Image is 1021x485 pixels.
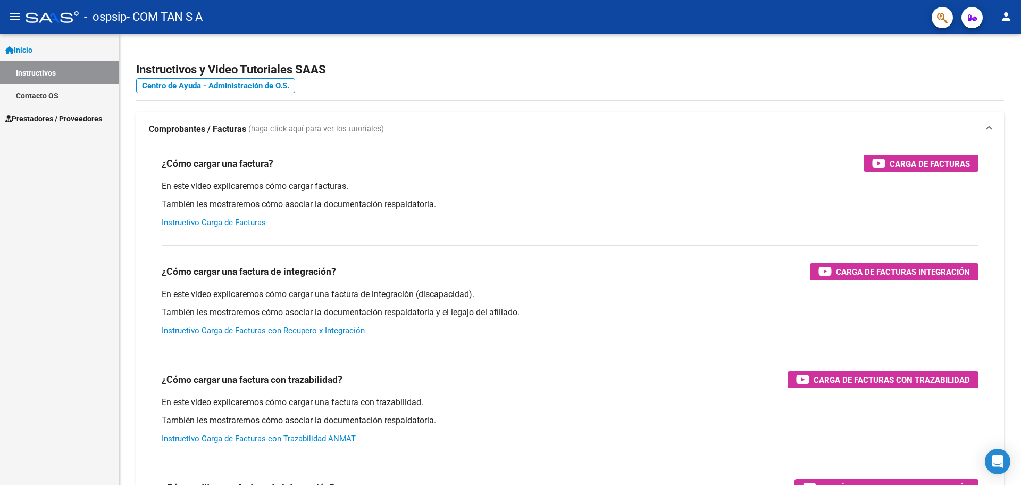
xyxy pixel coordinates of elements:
p: También les mostraremos cómo asociar la documentación respaldatoria. [162,415,978,426]
span: Inicio [5,44,32,56]
mat-expansion-panel-header: Comprobantes / Facturas (haga click aquí para ver los tutoriales) [136,112,1004,146]
h3: ¿Cómo cargar una factura con trazabilidad? [162,372,342,387]
a: Centro de Ayuda - Administración de O.S. [136,78,295,93]
button: Carga de Facturas [864,155,978,172]
span: - COM TAN S A [127,5,203,29]
span: Prestadores / Proveedores [5,113,102,125]
span: (haga click aquí para ver los tutoriales) [248,124,384,135]
div: Open Intercom Messenger [985,449,1010,474]
h3: ¿Cómo cargar una factura? [162,156,273,171]
p: En este video explicaremos cómo cargar una factura de integración (discapacidad). [162,289,978,300]
span: - ospsip [84,5,127,29]
p: También les mostraremos cómo asociar la documentación respaldatoria y el legajo del afiliado. [162,307,978,318]
mat-icon: menu [9,10,21,23]
h2: Instructivos y Video Tutoriales SAAS [136,60,1004,80]
button: Carga de Facturas Integración [810,263,978,280]
strong: Comprobantes / Facturas [149,124,246,135]
h3: ¿Cómo cargar una factura de integración? [162,264,336,279]
a: Instructivo Carga de Facturas con Trazabilidad ANMAT [162,434,356,443]
mat-icon: person [1000,10,1012,23]
span: Carga de Facturas [890,157,970,170]
a: Instructivo Carga de Facturas [162,218,266,227]
span: Carga de Facturas Integración [836,265,970,278]
p: En este video explicaremos cómo cargar una factura con trazabilidad. [162,397,978,408]
button: Carga de Facturas con Trazabilidad [788,371,978,388]
a: Instructivo Carga de Facturas con Recupero x Integración [162,326,365,335]
p: También les mostraremos cómo asociar la documentación respaldatoria. [162,199,978,210]
p: En este video explicaremos cómo cargar facturas. [162,180,978,192]
span: Carga de Facturas con Trazabilidad [814,373,970,387]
